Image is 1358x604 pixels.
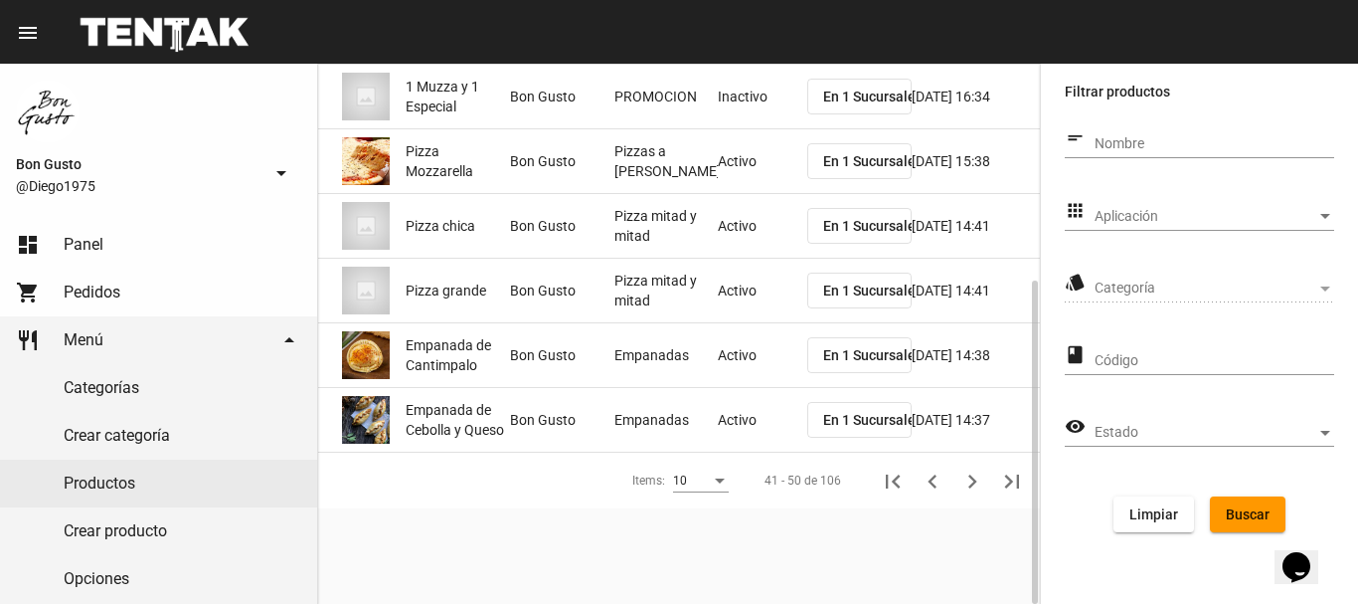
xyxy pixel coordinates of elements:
span: En 1 Sucursales [823,89,923,104]
span: En 1 Sucursales [823,347,923,363]
mat-icon: restaurant [16,328,40,352]
mat-icon: apps [1065,199,1086,223]
div: 41 - 50 de 106 [764,471,841,491]
span: Pizza grande [406,281,486,301]
mat-icon: arrow_drop_down [269,161,293,185]
mat-cell: [DATE] 14:41 [912,259,1040,322]
mat-select: Items: [673,475,729,489]
mat-cell: [DATE] 14:37 [912,388,1040,452]
mat-cell: Activo [718,259,807,322]
img: 8570adf9-ca52-4367-b116-ae09c64cf26e.jpg [16,80,80,143]
mat-icon: short_text [1065,126,1086,150]
mat-cell: [DATE] 15:38 [912,129,1040,193]
mat-cell: Bon Gusto [510,259,614,322]
mat-cell: Pizza mitad y mitad [614,194,719,258]
button: Última [992,461,1032,501]
mat-icon: menu [16,21,40,45]
mat-cell: Activo [718,323,807,387]
button: En 1 Sucursales [807,143,912,179]
span: Pedidos [64,283,120,302]
span: 1 Muzza y 1 Especial [406,77,510,116]
span: Pizza chica [406,216,475,236]
span: Empanada de Cantimpalo [406,335,510,375]
span: En 1 Sucursales [823,412,923,428]
mat-cell: Activo [718,194,807,258]
mat-cell: Bon Gusto [510,65,614,128]
span: Panel [64,235,103,255]
span: Estado [1095,425,1316,441]
span: Buscar [1226,506,1270,522]
button: En 1 Sucursales [807,337,912,373]
input: Código [1095,353,1334,369]
mat-icon: dashboard [16,233,40,257]
mat-select: Estado [1095,425,1334,441]
button: Limpiar [1113,497,1194,532]
mat-select: Aplicación [1095,209,1334,225]
mat-cell: Bon Gusto [510,323,614,387]
button: En 1 Sucursales [807,208,912,244]
mat-icon: shopping_cart [16,281,40,304]
img: 07c47add-75b0-4ce5-9aba-194f44787723.jpg [342,73,390,120]
mat-cell: PROMOCION [614,65,719,128]
button: Siguiente [952,461,992,501]
span: En 1 Sucursales [823,153,923,169]
mat-cell: Activo [718,388,807,452]
span: Limpiar [1129,506,1178,522]
span: Bon Gusto [16,152,261,176]
mat-cell: Empanadas [614,388,719,452]
button: Buscar [1210,497,1285,532]
mat-cell: Pizzas a [PERSON_NAME] [614,129,719,193]
mat-icon: visibility [1065,415,1086,439]
span: Menú [64,330,103,350]
span: Categoría [1095,281,1316,297]
span: En 1 Sucursales [823,218,923,234]
mat-cell: [DATE] 14:41 [912,194,1040,258]
mat-cell: [DATE] 16:34 [912,65,1040,128]
button: En 1 Sucursales [807,79,912,114]
mat-cell: [DATE] 14:38 [912,323,1040,387]
span: @Diego1975 [16,176,261,196]
button: Primera [873,461,913,501]
img: 21aa9529-891a-449f-ad18-561bb456271f.jpg [342,137,390,185]
span: Empanada de Cebolla y Queso [406,400,510,440]
mat-cell: Activo [718,129,807,193]
button: En 1 Sucursales [807,273,912,308]
span: Aplicación [1095,209,1316,225]
mat-cell: Bon Gusto [510,129,614,193]
span: Pizza Mozzarella [406,141,510,181]
mat-cell: Pizza mitad y mitad [614,259,719,322]
iframe: chat widget [1274,524,1338,584]
mat-icon: arrow_drop_down [277,328,301,352]
img: 07c47add-75b0-4ce5-9aba-194f44787723.jpg [342,202,390,250]
mat-cell: Empanadas [614,323,719,387]
mat-cell: Bon Gusto [510,194,614,258]
img: 1d58e493-6d55-4540-8bda-8702df7f671a.jpg [342,396,390,444]
input: Nombre [1095,136,1334,152]
mat-cell: Inactivo [718,65,807,128]
mat-icon: class [1065,343,1086,367]
mat-icon: style [1065,271,1086,295]
mat-cell: Bon Gusto [510,388,614,452]
img: 580947b2-0631-4eec-aed2-dc10855e3829.jpg [342,331,390,379]
span: 10 [673,474,687,488]
div: Items: [632,471,665,491]
button: En 1 Sucursales [807,402,912,438]
img: 07c47add-75b0-4ce5-9aba-194f44787723.jpg [342,267,390,314]
label: Filtrar productos [1065,80,1334,103]
span: En 1 Sucursales [823,283,923,299]
button: Anterior [913,461,952,501]
mat-select: Categoría [1095,281,1334,297]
